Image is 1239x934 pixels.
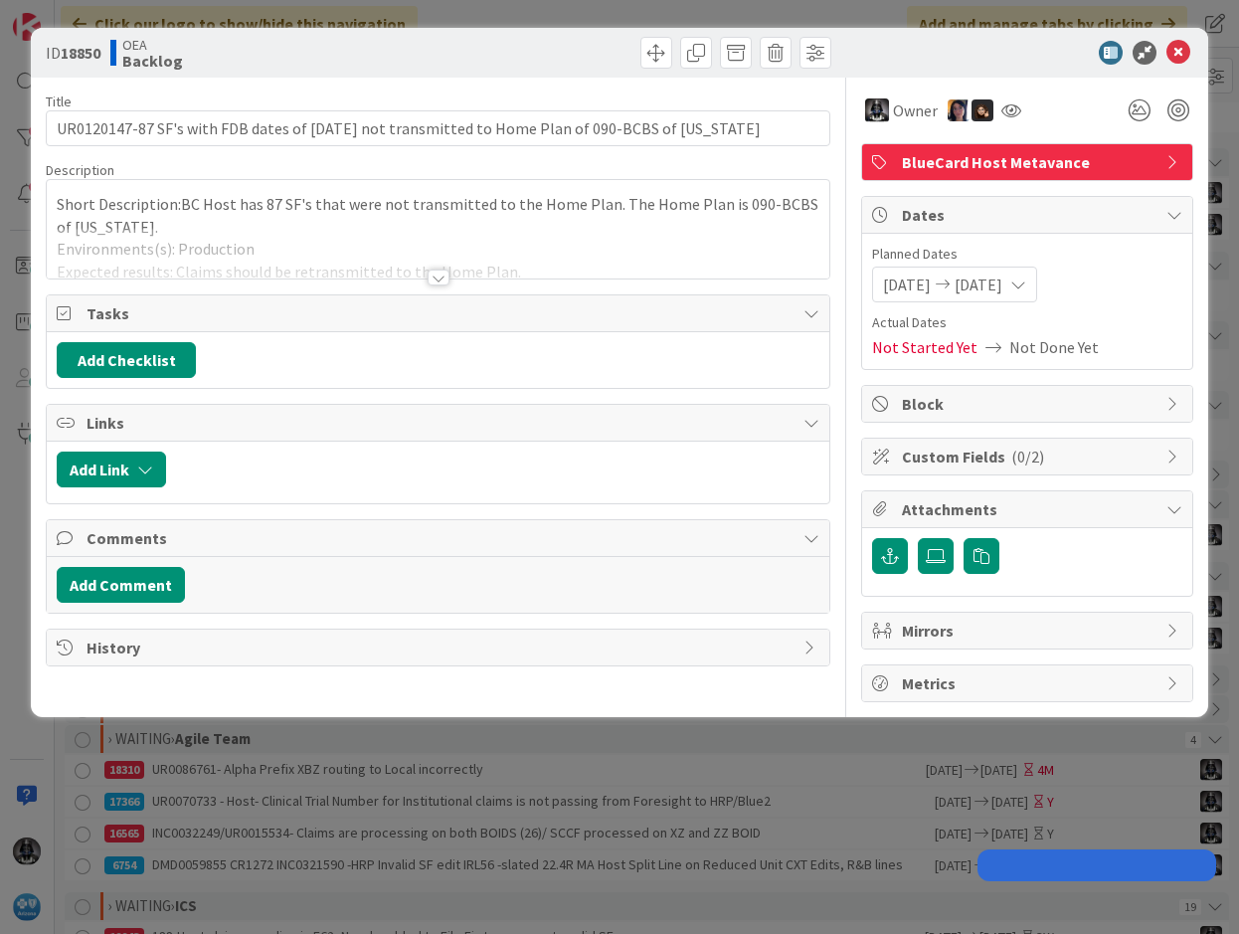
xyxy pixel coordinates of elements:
[87,636,794,659] span: History
[57,342,196,378] button: Add Checklist
[865,98,889,122] img: KG
[883,273,931,296] span: [DATE]
[87,526,794,550] span: Comments
[1009,335,1099,359] span: Not Done Yet
[902,445,1156,468] span: Custom Fields
[972,99,993,121] img: ZB
[893,98,938,122] span: Owner
[87,301,794,325] span: Tasks
[872,312,1182,333] span: Actual Dates
[902,150,1156,174] span: BlueCard Host Metavance
[122,37,183,53] span: OEA
[46,161,114,179] span: Description
[87,411,794,435] span: Links
[902,497,1156,521] span: Attachments
[902,619,1156,643] span: Mirrors
[57,452,166,487] button: Add Link
[122,53,183,69] b: Backlog
[955,273,1002,296] span: [DATE]
[902,392,1156,416] span: Block
[46,93,72,110] label: Title
[57,567,185,603] button: Add Comment
[61,43,100,63] b: 18850
[872,244,1182,265] span: Planned Dates
[948,99,970,121] img: TC
[57,193,819,238] p: Short Description:BC Host has 87 SF's that were not transmitted to the Home Plan. The Home Plan i...
[1011,447,1044,467] span: ( 0/2 )
[902,203,1156,227] span: Dates
[902,671,1156,695] span: Metrics
[46,110,830,146] input: type card name here...
[872,335,977,359] span: Not Started Yet
[46,41,100,65] span: ID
